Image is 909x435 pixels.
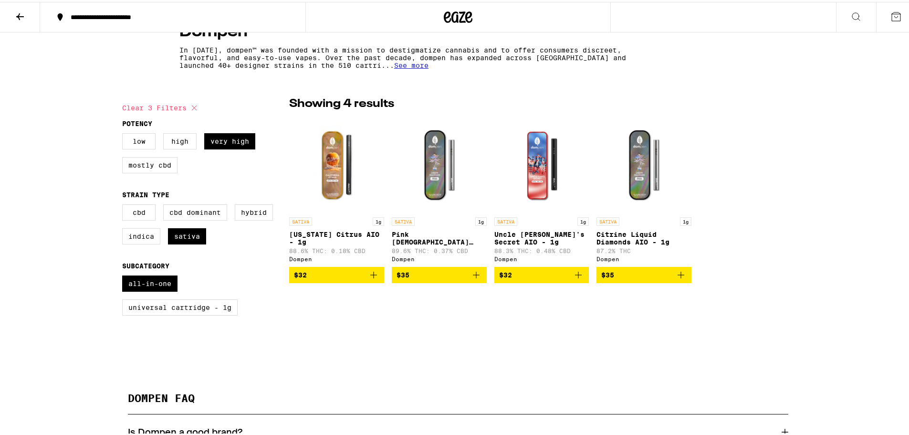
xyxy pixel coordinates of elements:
[289,265,384,281] button: Add to bag
[596,229,691,244] p: Citrine Liquid Diamonds AIO - 1g
[122,155,178,171] label: Mostly CBD
[392,265,487,281] button: Add to bag
[122,260,169,268] legend: Subcategory
[294,269,307,277] span: $32
[289,215,312,224] p: SATIVA
[494,254,589,260] div: Dompen
[289,115,384,211] img: Dompen - California Citrus AIO - 1g
[6,7,69,14] span: Hi. Need any help?
[499,269,512,277] span: $32
[494,115,589,265] a: Open page for Uncle Sam's Secret AIO - 1g from Dompen
[373,215,384,224] p: 1g
[601,269,614,277] span: $35
[596,215,619,224] p: SATIVA
[122,118,152,126] legend: Potency
[596,265,691,281] button: Add to bag
[494,246,589,252] p: 88.3% THC: 0.48% CBD
[168,226,206,243] label: Sativa
[289,254,384,260] div: Dompen
[494,115,589,211] img: Dompen - Uncle Sam's Secret AIO - 1g
[289,229,384,244] p: [US_STATE] Citrus AIO - 1g
[596,246,691,252] p: 87.2% THC
[494,215,517,224] p: SATIVA
[680,215,691,224] p: 1g
[392,215,415,224] p: SATIVA
[289,246,384,252] p: 88.6% THC: 0.18% CBD
[204,131,255,148] label: Very High
[179,44,653,67] p: In [DATE], dompen™ was founded with a mission to destigmatize cannabis and to offer consumers dis...
[596,115,691,265] a: Open page for Citrine Liquid Diamonds AIO - 1g from Dompen
[122,202,156,219] label: CBD
[122,226,160,243] label: Indica
[392,246,487,252] p: 89.6% THC: 0.37% CBD
[122,131,156,148] label: Low
[122,274,178,290] label: All-In-One
[128,392,788,413] h2: DOMPEN FAQ
[494,265,589,281] button: Add to bag
[163,131,197,148] label: High
[577,215,589,224] p: 1g
[596,115,691,211] img: Dompen - Citrine Liquid Diamonds AIO - 1g
[397,269,409,277] span: $35
[163,202,227,219] label: CBD Dominant
[392,254,487,260] div: Dompen
[392,115,487,211] img: Dompen - Pink Jesus Liquid Diamonds AIO - 1g
[122,94,200,118] button: Clear 3 filters
[392,229,487,244] p: Pink [DEMOGRAPHIC_DATA] Liquid Diamonds AIO - 1g
[122,189,169,197] legend: Strain Type
[394,60,428,67] span: See more
[235,202,273,219] label: Hybrid
[494,229,589,244] p: Uncle [PERSON_NAME]'s Secret AIO - 1g
[289,115,384,265] a: Open page for California Citrus AIO - 1g from Dompen
[596,254,691,260] div: Dompen
[475,215,487,224] p: 1g
[392,115,487,265] a: Open page for Pink Jesus Liquid Diamonds AIO - 1g from Dompen
[122,297,238,314] label: Universal Cartridge - 1g
[289,94,394,110] p: Showing 4 results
